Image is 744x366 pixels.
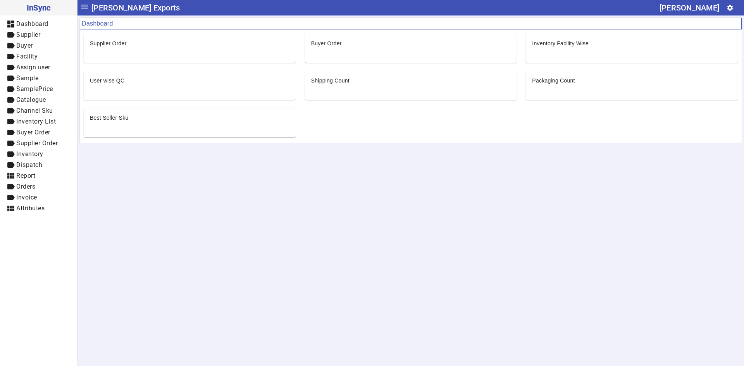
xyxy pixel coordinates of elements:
mat-card-header: Packaging Count [526,70,738,84]
span: Inventory [16,150,43,158]
mat-card-header: Shipping Count [305,70,517,84]
mat-card-header: Inventory Facility Wise [526,33,738,47]
mat-icon: dashboard [6,19,15,29]
span: Orders [16,183,35,190]
span: Sample [16,74,38,82]
mat-icon: label [6,117,15,126]
span: Buyer Order [16,129,50,136]
mat-icon: menu [80,2,89,12]
span: Facility [16,53,38,60]
mat-icon: label [6,128,15,137]
span: Report [16,172,35,179]
mat-icon: label [6,160,15,170]
span: Assign user [16,64,50,71]
span: Inventory List [16,118,56,125]
div: [PERSON_NAME] [660,2,719,14]
span: Supplier [16,31,40,38]
mat-card-header: Best Seller Sku [84,108,296,122]
span: InSync [6,2,71,14]
span: Dispatch [16,161,42,168]
span: Attributes [16,204,45,212]
mat-icon: label [6,193,15,202]
mat-icon: label [6,182,15,191]
mat-icon: label [6,84,15,94]
mat-icon: label [6,106,15,115]
mat-icon: label [6,95,15,105]
mat-icon: label [6,30,15,40]
span: Supplier Order [16,139,58,147]
span: Buyer [16,42,33,49]
mat-card-header: Supplier Order [84,33,296,47]
mat-card-header: Dashboard [80,18,742,29]
span: [PERSON_NAME] Exports [91,2,180,14]
span: Invoice [16,194,37,201]
span: SamplePrice [16,85,53,93]
mat-icon: label [6,41,15,50]
span: Channel Sku [16,107,53,114]
mat-card-header: Buyer Order [305,33,517,47]
mat-icon: view_module [6,171,15,180]
mat-icon: view_module [6,204,15,213]
mat-icon: label [6,139,15,148]
mat-card-header: User wise QC [84,70,296,84]
mat-icon: label [6,149,15,159]
span: Catalogue [16,96,46,103]
mat-icon: settings [727,4,734,11]
mat-icon: label [6,74,15,83]
span: Dashboard [16,20,48,27]
mat-icon: label [6,52,15,61]
mat-icon: label [6,63,15,72]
